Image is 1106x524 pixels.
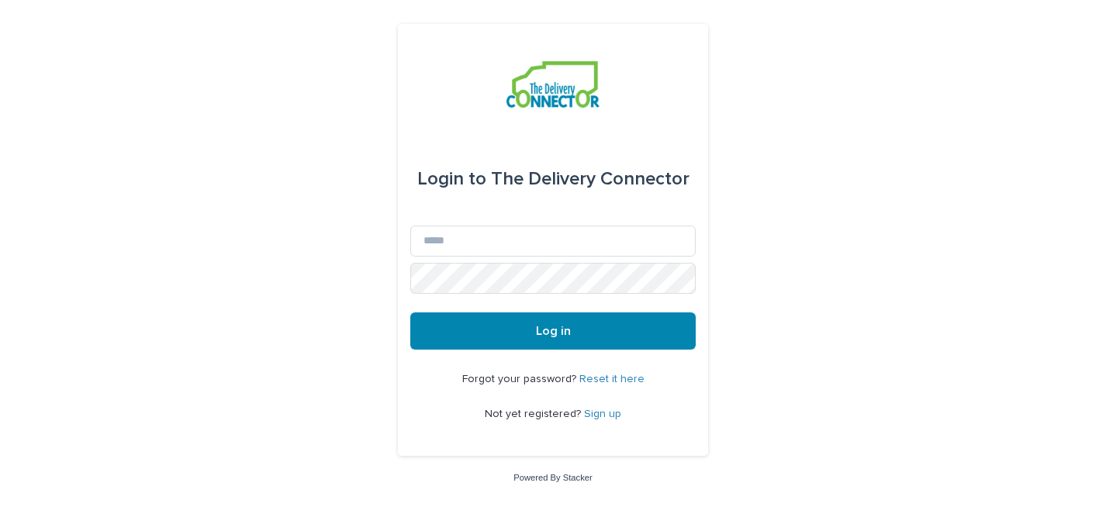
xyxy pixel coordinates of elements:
[417,157,690,201] div: The Delivery Connector
[506,61,599,108] img: aCWQmA6OSGG0Kwt8cj3c
[584,409,621,419] a: Sign up
[417,170,486,188] span: Login to
[410,312,696,350] button: Log in
[485,409,584,419] span: Not yet registered?
[462,374,579,384] span: Forgot your password?
[513,473,592,482] a: Powered By Stacker
[579,374,645,384] a: Reset it here
[536,325,571,337] span: Log in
